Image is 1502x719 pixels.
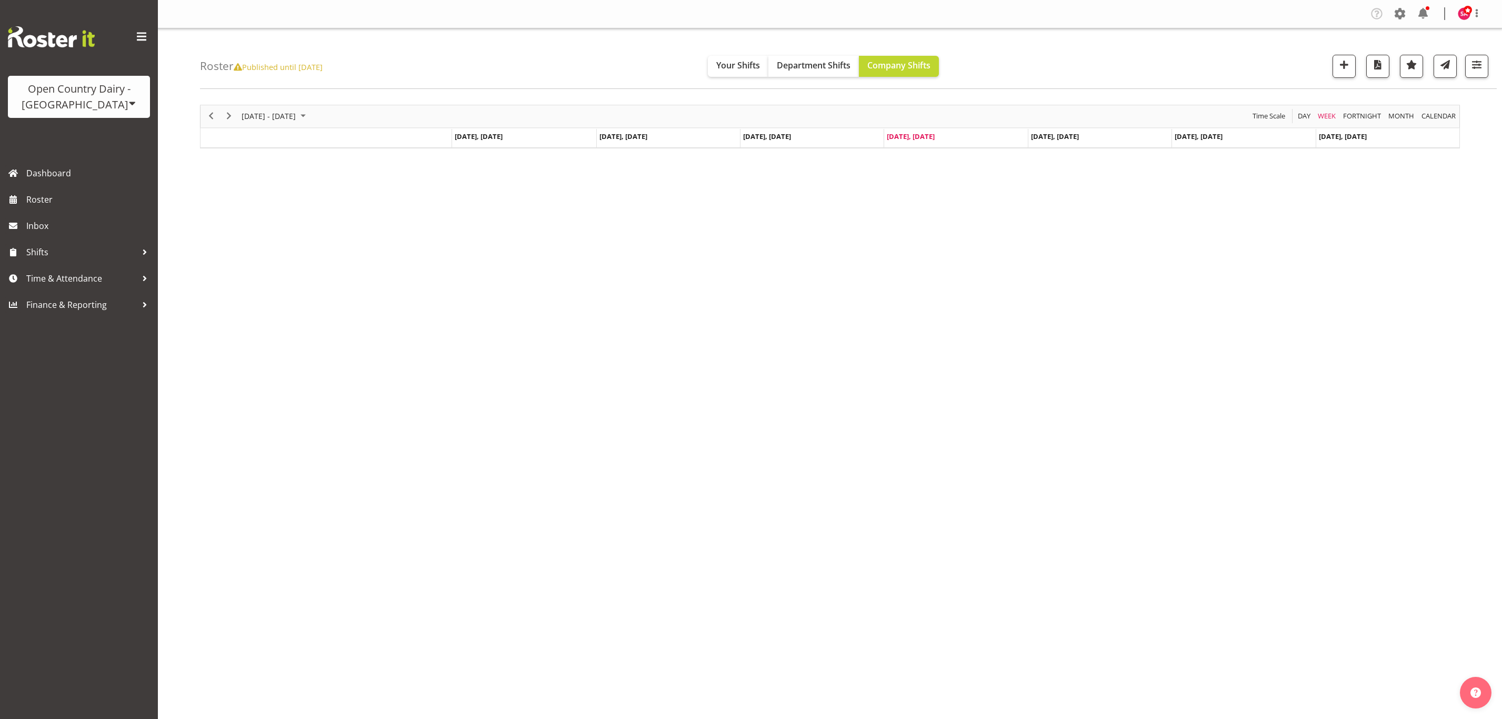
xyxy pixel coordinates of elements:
button: Add a new shift [1333,55,1356,78]
span: [DATE], [DATE] [1175,132,1223,141]
span: Day [1297,109,1311,123]
span: Department Shifts [777,59,850,71]
span: calendar [1420,109,1457,123]
span: [DATE] - [DATE] [241,109,297,123]
button: Fortnight [1341,109,1383,123]
div: previous period [202,105,220,127]
span: Published until [DATE] [234,62,323,72]
button: Month [1420,109,1458,123]
button: Timeline Month [1387,109,1416,123]
img: Rosterit website logo [8,26,95,47]
span: Inbox [26,218,153,234]
span: Week [1317,109,1337,123]
button: Next [222,109,236,123]
button: Highlight an important date within the roster. [1400,55,1423,78]
button: Time Scale [1251,109,1287,123]
button: Send a list of all shifts for the selected filtered period to all rostered employees. [1434,55,1457,78]
button: Timeline Day [1296,109,1313,123]
button: October 2025 [240,109,311,123]
span: [DATE], [DATE] [1031,132,1079,141]
span: Time & Attendance [26,271,137,286]
span: Shifts [26,244,137,260]
span: Month [1387,109,1415,123]
div: Open Country Dairy - [GEOGRAPHIC_DATA] [18,81,139,113]
button: Company Shifts [859,56,939,77]
span: Your Shifts [716,59,760,71]
div: Timeline Week of October 9, 2025 [200,105,1460,148]
span: Finance & Reporting [26,297,137,313]
span: Fortnight [1342,109,1382,123]
div: October 06 - 12, 2025 [238,105,312,127]
span: [DATE], [DATE] [455,132,503,141]
h4: Roster [200,60,323,72]
span: Dashboard [26,165,153,181]
span: [DATE], [DATE] [1319,132,1367,141]
span: [DATE], [DATE] [887,132,935,141]
span: Roster [26,192,153,207]
button: Download a PDF of the roster according to the set date range. [1366,55,1389,78]
button: Previous [204,109,218,123]
span: Company Shifts [867,59,930,71]
button: Filter Shifts [1465,55,1488,78]
button: Your Shifts [708,56,768,77]
span: Time Scale [1251,109,1286,123]
button: Department Shifts [768,56,859,77]
span: [DATE], [DATE] [599,132,647,141]
div: next period [220,105,238,127]
img: help-xxl-2.png [1470,687,1481,698]
img: stacey-allen7479.jpg [1458,7,1470,20]
span: [DATE], [DATE] [743,132,791,141]
button: Timeline Week [1316,109,1338,123]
